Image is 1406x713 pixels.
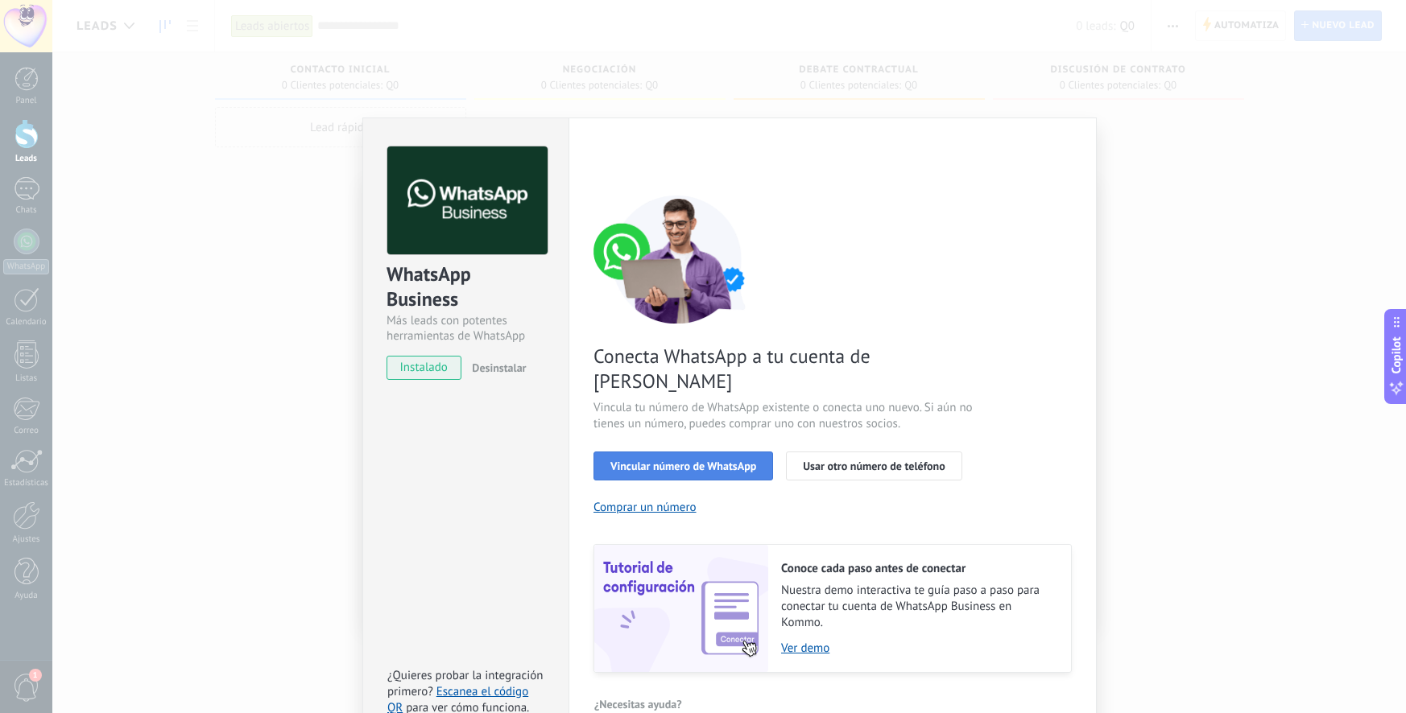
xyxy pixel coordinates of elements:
span: Usar otro número de teléfono [803,460,945,472]
h2: Conoce cada paso antes de conectar [781,561,1055,576]
img: connect number [593,195,763,324]
span: Copilot [1388,337,1404,374]
button: Usar otro número de teléfono [786,451,961,480]
img: logo_main.png [387,146,548,255]
div: Más leads con potentes herramientas de WhatsApp [387,313,545,344]
span: ¿Quieres probar la integración primero? [387,668,544,699]
button: Comprar un número [593,500,697,515]
span: ¿Necesitas ayuda? [594,699,682,710]
button: Vincular número de WhatsApp [593,451,773,480]
span: Nuestra demo interactiva te guía paso a paso para conectar tu cuenta de WhatsApp Business en Kommo. [781,583,1055,631]
span: Desinstalar [472,361,526,375]
button: Desinstalar [465,356,526,380]
div: WhatsApp Business [387,262,545,313]
span: Vincula tu número de WhatsApp existente o conecta uno nuevo. Si aún no tienes un número, puedes c... [593,400,977,432]
a: Ver demo [781,641,1055,656]
span: Vincular número de WhatsApp [610,460,756,472]
span: instalado [387,356,461,380]
span: Conecta WhatsApp a tu cuenta de [PERSON_NAME] [593,344,977,394]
